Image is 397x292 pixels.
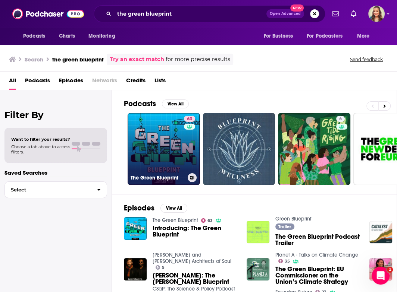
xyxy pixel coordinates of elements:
[83,29,125,43] button: open menu
[124,99,189,108] a: PodcastsView All
[59,31,75,41] span: Charts
[153,272,238,285] span: [PERSON_NAME]: The [PERSON_NAME] Blueprint
[369,221,392,244] img: The Green Blueprint: Terrawatt Infrastructure’s billion-dollar strategy
[11,144,70,155] span: Choose a tab above to access filters.
[275,234,360,246] a: The Green Blueprint Podcast Trailer
[201,218,213,223] a: 63
[369,258,392,281] img: 52: The Road From Homeschool to College: Nicole Kennedy Green's Blueprint for Success
[110,55,164,64] a: Try an exact match
[187,115,192,123] span: 63
[302,29,353,43] button: open menu
[247,258,269,281] img: The Green Blueprint: EU Commissioner on the Union’s Climate Strategy
[114,8,266,20] input: Search podcasts, credits, & more...
[54,29,79,43] a: Charts
[275,266,360,285] a: The Green Blueprint: EU Commissioner on the Union’s Climate Strategy
[88,31,115,41] span: Monitoring
[92,74,117,90] span: Networks
[154,74,166,90] a: Lists
[124,203,154,213] h2: Episodes
[339,115,342,123] span: 6
[153,217,198,223] a: The Green Blueprint
[124,217,147,240] img: Introducing: The Green Blueprint
[25,74,50,90] a: Podcasts
[12,7,84,21] img: Podchaser - Follow, Share and Rate Podcasts
[278,225,291,229] span: Trailer
[270,12,301,16] span: Open Advanced
[124,203,187,213] a: EpisodesView All
[5,187,91,192] span: Select
[153,272,238,285] a: Al Green: The Al Green Blueprint
[368,6,385,22] span: Logged in as adriana.guzman
[266,9,304,18] button: Open AdvancedNew
[258,29,302,43] button: open menu
[275,216,312,222] a: Green Blueprint
[153,225,238,238] a: Introducing: The Green Blueprint
[4,110,107,120] h2: Filter By
[207,219,213,222] span: 63
[275,252,358,258] a: Planet A - Talks on Climate Change
[348,56,385,63] button: Send feedback
[372,267,390,285] iframe: Intercom live chat
[124,258,147,281] img: Al Green: The Al Green Blueprint
[352,29,379,43] button: open menu
[278,113,350,185] a: 6
[23,31,45,41] span: Podcasts
[59,74,83,90] a: Episodes
[348,7,359,20] a: Show notifications dropdown
[285,260,290,263] span: 35
[329,7,342,20] a: Show notifications dropdown
[387,267,393,273] span: 1
[131,175,185,181] h3: The Green Blueprint
[184,116,195,122] a: 63
[124,99,156,108] h2: Podcasts
[160,204,187,213] button: View All
[166,55,230,64] span: for more precise results
[18,29,55,43] button: open menu
[368,6,385,22] button: Show profile menu
[368,6,385,22] img: User Profile
[153,286,235,292] a: CSaP: The Science & Policy Podcast
[9,74,16,90] a: All
[336,116,345,122] a: 6
[278,259,290,263] a: 35
[11,137,70,142] span: Want to filter your results?
[156,265,165,270] a: 5
[126,74,146,90] a: Credits
[4,169,107,176] p: Saved Searches
[290,4,304,12] span: New
[247,221,269,244] img: The Green Blueprint Podcast Trailer
[153,252,231,264] a: Max and Mello’s Architects of Soul
[128,113,200,185] a: 63The Green Blueprint
[4,181,107,198] button: Select
[307,31,343,41] span: For Podcasters
[52,56,104,63] h3: the green blueprint
[263,31,293,41] span: For Business
[94,5,325,22] div: Search podcasts, credits, & more...
[162,99,189,108] button: View All
[25,56,43,63] h3: Search
[357,31,370,41] span: More
[162,266,165,269] span: 5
